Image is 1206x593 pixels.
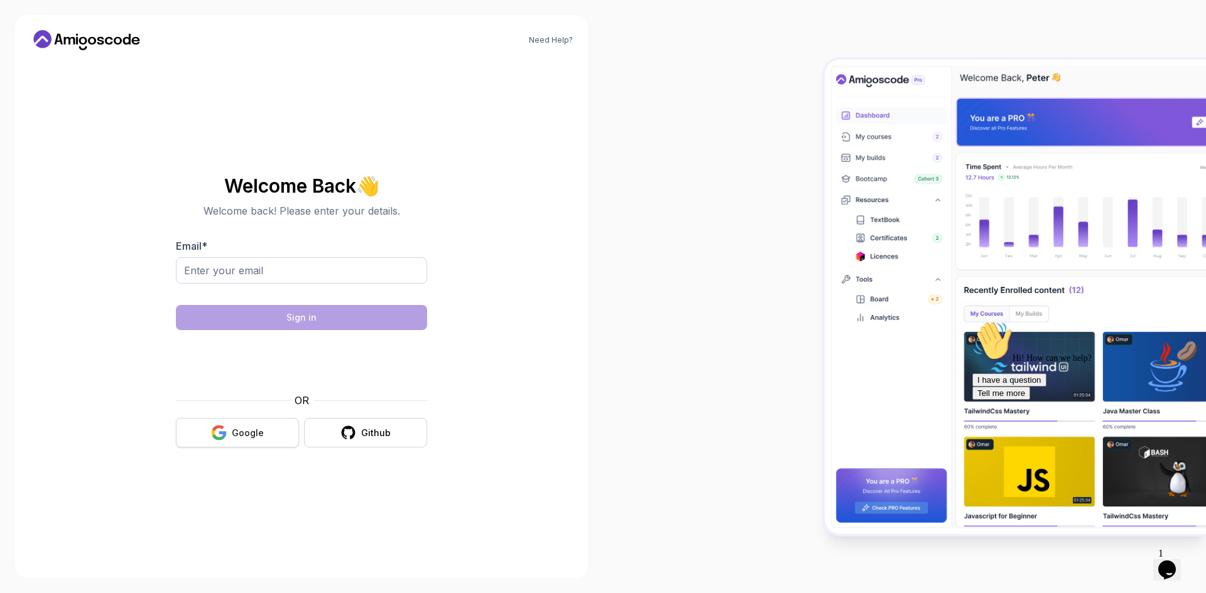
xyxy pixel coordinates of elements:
[361,427,391,439] div: Github
[304,418,427,447] button: Github
[5,5,45,45] img: :wave:
[232,427,264,439] div: Google
[176,305,427,330] button: Sign in
[529,35,573,45] a: Need Help?
[356,176,379,196] span: 👋
[5,38,124,47] span: Hi! How can we help?
[176,176,427,196] h2: Welcome Back
[176,203,427,218] p: Welcome back! Please enter your details.
[5,5,231,84] div: 👋Hi! How can we help?I have a questionTell me more
[295,393,309,408] p: OR
[967,316,1193,537] iframe: chat widget
[207,338,396,385] iframe: Widget containing checkbox for hCaptcha security challenge
[176,257,427,284] input: Enter your email
[1153,543,1193,580] iframe: chat widget
[5,58,79,71] button: I have a question
[825,60,1206,534] img: Amigoscode Dashboard
[30,30,143,50] a: Home link
[5,71,63,84] button: Tell me more
[286,311,317,324] div: Sign in
[176,418,299,447] button: Google
[176,240,207,252] label: Email *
